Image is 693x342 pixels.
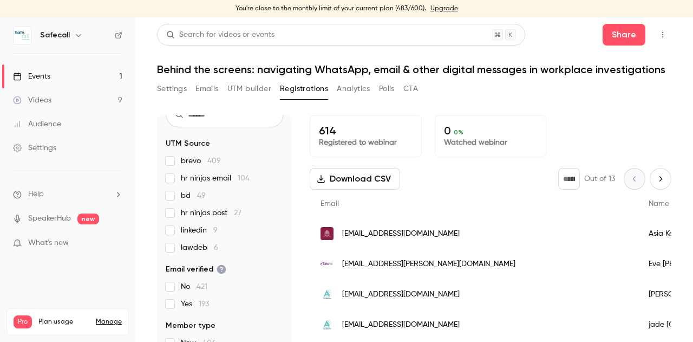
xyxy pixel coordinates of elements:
span: 27 [234,209,241,217]
span: Pro [14,315,32,328]
span: No [181,281,207,292]
span: Yes [181,299,209,309]
img: arden.ac.uk [321,318,334,331]
span: 49 [197,192,206,199]
span: 0 % [454,128,463,136]
img: arden.ac.uk [321,288,334,301]
span: Name [649,200,669,208]
button: Analytics [337,80,370,98]
img: safecall.co.uk [321,257,334,270]
span: linkedin [181,225,218,236]
a: SpeakerHub [28,213,71,224]
button: Emails [195,80,218,98]
span: UTM Source [166,138,210,149]
img: lygonarmshotel.co.uk [321,227,334,240]
a: Upgrade [430,4,458,13]
span: 409 [207,157,221,165]
button: Registrations [280,80,328,98]
span: 9 [213,227,218,234]
div: Videos [13,95,51,106]
h6: Safecall [40,30,70,41]
h1: Behind the screens: navigating WhatsApp, email & other digital messages in workplace investigations [157,63,671,76]
span: Email [321,200,339,208]
span: 6 [214,244,218,251]
div: Events [13,71,50,82]
span: [EMAIL_ADDRESS][DOMAIN_NAME] [342,228,460,240]
a: Manage [96,318,122,326]
span: 421 [197,283,207,291]
p: Registered to webinar [319,137,413,148]
span: Member type [166,320,215,331]
div: Search for videos or events [166,29,274,41]
span: Email verified [166,264,226,275]
span: lawdeb [181,242,218,253]
span: new [77,214,99,224]
span: Plan usage [38,318,89,326]
button: Settings [157,80,187,98]
p: Watched webinar [444,137,538,148]
p: 614 [319,124,413,137]
span: 104 [238,175,250,182]
span: hr ninjas post [181,208,241,218]
button: Polls [379,80,395,98]
button: CTA [403,80,418,98]
iframe: Noticeable Trigger [109,238,122,248]
button: Next page [650,168,671,190]
p: Out of 13 [584,173,615,184]
span: brevo [181,156,221,166]
button: Share [603,24,645,46]
span: 193 [199,300,209,308]
span: [EMAIL_ADDRESS][DOMAIN_NAME] [342,319,460,331]
button: Download CSV [310,168,400,190]
div: Audience [13,119,61,130]
span: [EMAIL_ADDRESS][PERSON_NAME][DOMAIN_NAME] [342,259,515,270]
span: hr ninjas email [181,173,250,184]
span: bd [181,190,206,201]
p: 0 [444,124,538,137]
img: Safecall [14,27,31,44]
span: [EMAIL_ADDRESS][DOMAIN_NAME] [342,289,460,300]
div: Settings [13,143,56,153]
span: What's new [28,237,69,249]
span: Help [28,189,44,200]
li: help-dropdown-opener [13,189,122,200]
button: UTM builder [227,80,271,98]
